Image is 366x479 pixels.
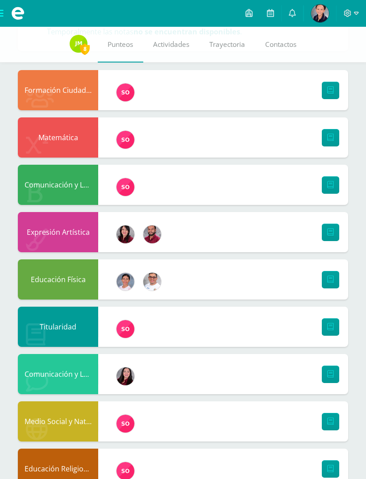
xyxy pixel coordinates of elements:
img: 97d0c8fa0986aa0795e6411a21920e60.png [116,225,134,243]
a: Trayectoria [200,27,255,62]
div: Medio Social y Natural [18,401,98,442]
img: 805811bcaf86086e66a0616b189278fe.png [143,273,161,291]
span: Punteos [108,40,133,49]
div: Educación Física [18,259,98,300]
span: 8 [80,43,90,54]
a: Actividades [143,27,200,62]
img: 9abbe43aaafe0ed17d550ebc90d1790c.png [116,273,134,291]
img: 5d51c81de9bbb3fffc4019618d736967.png [143,225,161,243]
div: Comunicación y Lenguaje,Idioma Español [18,165,98,205]
img: b0f82de84d30251a6782a19331aa7b8a.png [116,83,134,101]
img: b0f82de84d30251a6782a19331aa7b8a.png [116,178,134,196]
img: 319dd6542c337c9c96edb9391cb49051.png [311,4,329,22]
a: Contactos [255,27,307,62]
a: Punteos [98,27,143,62]
div: Titularidad [18,307,98,347]
span: Contactos [265,40,296,49]
span: Trayectoria [209,40,245,49]
div: Expresión Artística [18,212,98,252]
img: b0f82de84d30251a6782a19331aa7b8a.png [116,131,134,149]
img: b0f82de84d30251a6782a19331aa7b8a.png [116,320,134,338]
div: Formación Ciudadana [18,70,98,110]
div: Comunicación y Lenguaje,Idioma Extranjero Inglés [18,354,98,394]
img: 85d3ff523a2d12075484f0a7ede102c3.png [70,35,87,53]
span: Actividades [153,40,189,49]
div: Matemática [18,117,98,158]
img: 1354d76387a879e50f6ed6ec9596f394.png [116,367,134,385]
img: b0f82de84d30251a6782a19331aa7b8a.png [116,415,134,433]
